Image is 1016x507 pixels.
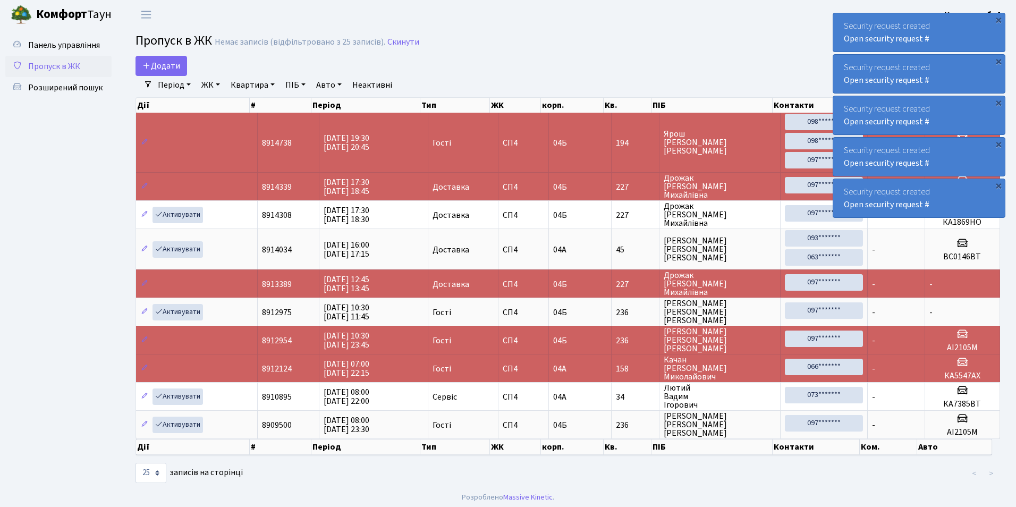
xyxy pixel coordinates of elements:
span: [DATE] 08:00 [DATE] 22:00 [324,386,369,407]
a: ЖК [197,76,224,94]
a: Активувати [153,304,203,320]
th: Тип [420,439,490,455]
th: ПІБ [651,98,773,113]
span: - [872,307,875,318]
span: [PERSON_NAME] [PERSON_NAME] [PERSON_NAME] [664,327,776,353]
span: СП4 [503,246,544,254]
a: Квартира [226,76,279,94]
span: 04Б [553,181,567,193]
th: корп. [541,439,604,455]
b: Комфорт [36,6,87,23]
th: Контакти [773,439,860,455]
span: Доставка [433,280,469,289]
span: Доставка [433,211,469,219]
span: 8909500 [262,419,292,431]
span: [DATE] 10:30 [DATE] 11:45 [324,302,369,323]
div: Немає записів (відфільтровано з 25 записів). [215,37,385,47]
div: × [993,180,1004,191]
div: × [993,139,1004,149]
th: # [250,439,311,455]
span: Дрожак [PERSON_NAME] Михайлівна [664,271,776,297]
span: СП4 [503,280,544,289]
a: Додати [136,56,187,76]
a: Неактивні [348,76,396,94]
span: [DATE] 10:30 [DATE] 23:45 [324,330,369,351]
span: 8914339 [262,181,292,193]
th: Авто [917,439,992,455]
span: 194 [616,139,655,147]
th: ЖК [490,439,540,455]
span: [DATE] 17:30 [DATE] 18:30 [324,205,369,225]
a: Консьєрж б. 4. [944,9,1003,21]
span: [PERSON_NAME] [PERSON_NAME] [PERSON_NAME] [664,412,776,437]
span: Панель управління [28,39,100,51]
span: Доставка [433,183,469,191]
span: Ярош [PERSON_NAME] [PERSON_NAME] [664,130,776,155]
span: 45 [616,246,655,254]
span: 04Б [553,419,567,431]
span: 04А [553,391,566,403]
div: Security request created [833,179,1005,217]
span: 8912124 [262,363,292,375]
span: Гості [433,421,451,429]
div: Розроблено . [462,492,554,503]
span: [DATE] 07:00 [DATE] 22:15 [324,358,369,379]
span: 04Б [553,209,567,221]
span: 227 [616,183,655,191]
th: Період [311,98,420,113]
a: Панель управління [5,35,112,56]
h5: КА7385ВТ [929,399,995,409]
div: Security request created [833,138,1005,176]
th: Період [311,439,420,455]
h5: КА1869НО [929,217,995,227]
span: 04А [553,244,566,256]
a: Скинути [387,37,419,47]
a: Massive Kinetic [503,492,553,503]
th: Тип [420,98,490,113]
span: СП4 [503,139,544,147]
span: 227 [616,280,655,289]
span: Дрожак [PERSON_NAME] Михайлівна [664,174,776,199]
span: - [872,278,875,290]
span: СП4 [503,421,544,429]
th: Ком. [860,439,917,455]
span: 04Б [553,307,567,318]
a: Активувати [153,388,203,405]
h5: АІ2105М [929,343,995,353]
a: Розширений пошук [5,77,112,98]
span: - [872,335,875,347]
a: Період [154,76,195,94]
span: СП4 [503,336,544,345]
h5: АІ2105М [929,427,995,437]
span: [DATE] 12:45 [DATE] 13:45 [324,274,369,294]
th: ПІБ [651,439,773,455]
span: Гості [433,336,451,345]
span: 236 [616,308,655,317]
a: Open security request # [844,33,929,45]
span: 158 [616,365,655,373]
span: 8914308 [262,209,292,221]
span: 236 [616,336,655,345]
span: [DATE] 08:00 [DATE] 23:30 [324,415,369,435]
div: Security request created [833,96,1005,134]
span: Гості [433,308,451,317]
span: - [872,391,875,403]
div: Security request created [833,55,1005,93]
span: Пропуск в ЖК [136,31,212,50]
a: Активувати [153,417,203,433]
span: - [872,363,875,375]
span: - [872,244,875,256]
span: 8914738 [262,137,292,149]
span: 8910895 [262,391,292,403]
span: 04Б [553,278,567,290]
span: - [929,307,933,318]
span: Дрожак [PERSON_NAME] Михайлівна [664,202,776,227]
div: Security request created [833,13,1005,52]
span: Сервіс [433,393,457,401]
span: [DATE] 19:30 [DATE] 20:45 [324,132,369,153]
span: СП4 [503,211,544,219]
h5: КА5547АХ [929,371,995,381]
th: корп. [541,98,604,113]
span: Додати [142,60,180,72]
